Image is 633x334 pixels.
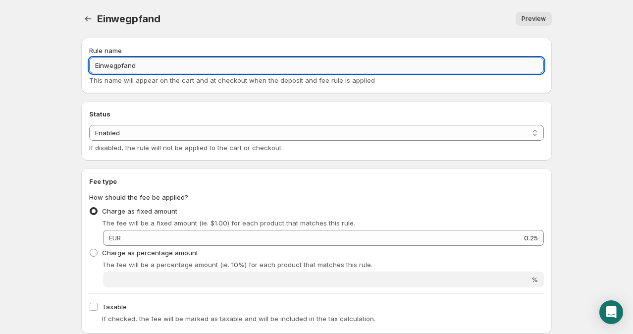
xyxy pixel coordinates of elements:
[599,300,623,324] div: Open Intercom Messenger
[102,249,198,257] span: Charge as percentage amount
[89,47,122,55] span: Rule name
[81,12,95,26] button: Settings
[102,315,375,323] span: If checked, the fee will be marked as taxable and will be included in the tax calculation.
[89,176,544,186] h2: Fee type
[89,144,283,152] span: If disabled, the rule will not be applied to the cart or checkout.
[102,219,355,227] span: The fee will be a fixed amount (ie. $1.00) for each product that matches this rule.
[522,15,546,23] span: Preview
[102,260,544,270] p: The fee will be a percentage amount (ie. 10%) for each product that matches this rule.
[89,76,375,84] span: This name will appear on the cart and at checkout when the deposit and fee rule is applied
[531,276,538,283] span: %
[516,12,552,26] a: Preview
[97,13,160,25] span: Einwegpfand
[109,234,121,242] span: EUR
[102,303,127,311] span: Taxable
[102,207,177,215] span: Charge as fixed amount
[89,109,544,119] h2: Status
[89,193,188,201] span: How should the fee be applied?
